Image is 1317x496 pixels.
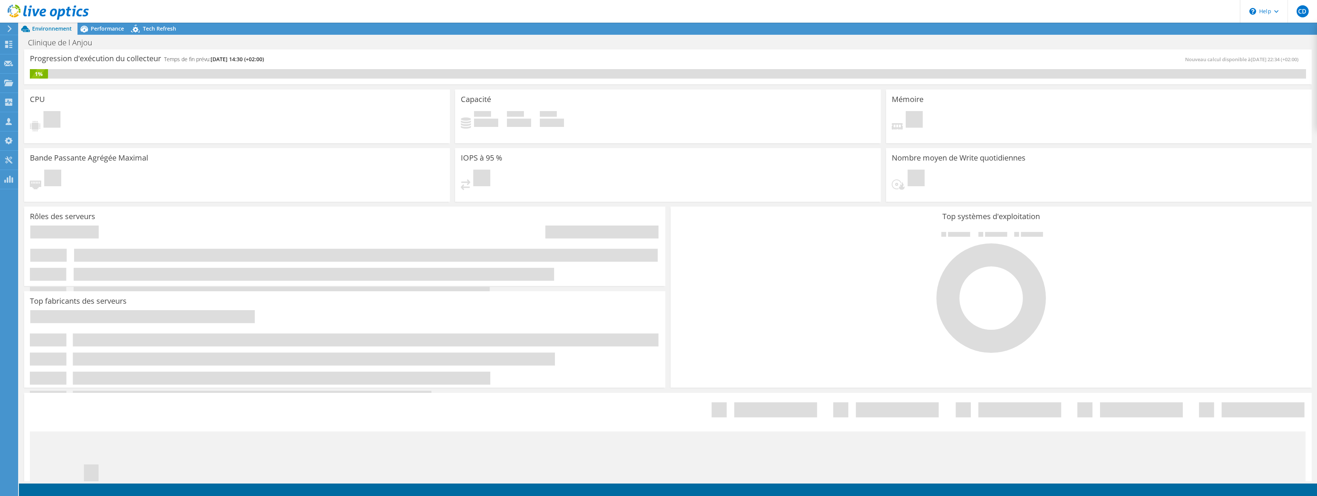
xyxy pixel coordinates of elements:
h3: Bande Passante Agrégée Maximal [30,154,148,162]
h3: Capacité [461,95,491,104]
h4: 0 Gio [507,119,531,127]
h3: CPU [30,95,45,104]
h3: Nombre moyen de Write quotidiennes [892,154,1026,162]
span: Utilisé [474,111,491,119]
h4: 0 Gio [540,119,564,127]
span: Tech Refresh [143,25,176,32]
span: CD [1297,5,1309,17]
h1: Clinique de l Anjou [25,39,104,47]
h3: Mémoire [892,95,923,104]
span: En attente [908,170,925,188]
span: Environnement [32,25,72,32]
h3: Top systèmes d'exploitation [676,212,1306,221]
div: 1% [30,70,48,78]
span: En attente [44,170,61,188]
span: En attente [906,111,923,130]
h3: Top fabricants des serveurs [30,297,127,305]
h4: 0 Gio [474,119,498,127]
h3: Rôles des serveurs [30,212,95,221]
h4: Temps de fin prévu: [164,55,264,63]
h3: IOPS à 95 % [461,154,502,162]
span: Total [540,111,557,119]
span: Espace libre [507,111,524,119]
span: Performance [91,25,124,32]
svg: \n [1249,8,1256,15]
span: En attente [473,170,490,188]
span: [DATE] 22:34 (+02:00) [1251,56,1298,63]
span: Nouveau calcul disponible à [1185,56,1302,63]
span: En attente [43,111,60,130]
span: [DATE] 14:30 (+02:00) [211,56,264,63]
